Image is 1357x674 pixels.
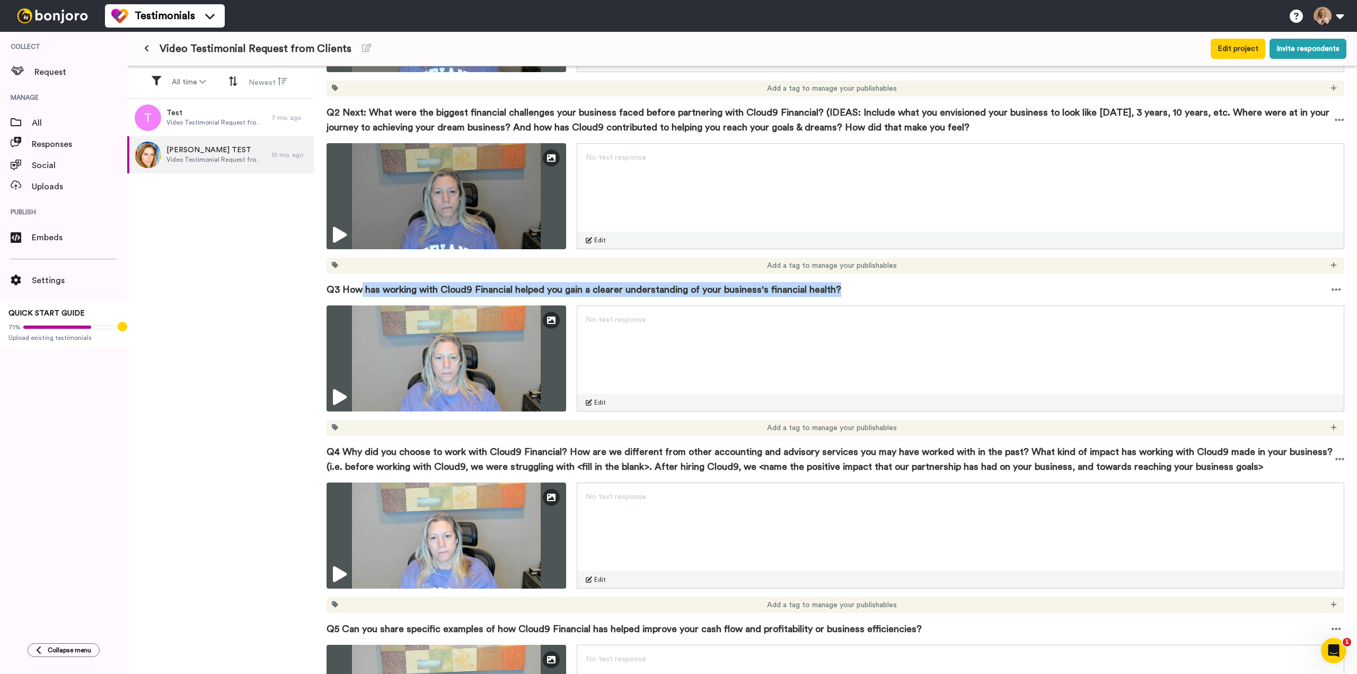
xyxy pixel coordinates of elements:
[32,159,127,172] span: Social
[127,136,314,173] a: [PERSON_NAME] TESTVideo Testimonial Request from Clients10 mo. ago
[8,334,119,342] span: Upload existing testimonials
[594,398,606,407] span: Edit
[327,444,1335,474] span: Q4 Why did you choose to work with Cloud9 Financial? How are we different from other accounting a...
[32,231,127,244] span: Embeds
[32,138,127,151] span: Responses
[13,8,92,23] img: bj-logo-header-white.svg
[8,323,21,331] span: 71%
[327,305,566,412] img: 42a8ae99-77ab-49d2-897a-668f7dddbf14-thumbnail_full-1729568057.jpg
[48,646,91,654] span: Collapse menu
[767,260,897,271] span: Add a tag to manage your publishables
[32,180,127,193] span: Uploads
[327,282,841,297] span: Q3 How has working with Cloud9 Financial helped you gain a clearer understanding of your business...
[767,600,897,610] span: Add a tag to manage your publishables
[160,41,351,56] span: Video Testimonial Request from Clients
[1211,39,1265,59] button: Edit project
[166,118,266,127] span: Video Testimonial Request from Clients
[242,72,294,92] button: Newest
[127,99,314,136] a: TestVideo Testimonial Request from Clients7 mo. ago
[1321,638,1346,663] iframe: Intercom live chat
[118,322,127,331] div: Tooltip anchor
[32,117,127,129] span: All
[1343,638,1351,646] span: 1
[327,622,922,636] span: Q5 Can you share specific examples of how Cloud9 Financial has helped improve your cash flow and ...
[111,7,128,24] img: tm-color.svg
[594,575,606,584] span: Edit
[327,105,1335,135] span: Q2 Next: What were the biggest financial challenges your business faced before partnering with Cl...
[271,151,309,159] div: 10 mo. ago
[767,423,897,433] span: Add a tag to manage your publishables
[34,66,127,78] span: Request
[166,145,266,155] span: [PERSON_NAME] TEST
[135,142,161,168] img: 0293f454-32e0-4063-8f8d-a472ea4a911c.jpeg
[1270,39,1346,59] button: Invite respondents
[166,155,266,164] span: Video Testimonial Request from Clients
[166,108,266,118] span: Test
[28,643,100,657] button: Collapse menu
[135,104,161,131] img: t.png
[135,8,195,23] span: Testimonials
[327,483,566,589] img: 0581d7e4-ee3f-43e8-9b32-06d0f3f91f21-thumbnail_full-1729568120.jpg
[8,310,85,317] span: QUICK START GUIDE
[586,316,646,323] span: No text response
[586,655,646,663] span: No text response
[32,274,127,287] span: Settings
[586,154,646,161] span: No text response
[594,236,606,244] span: Edit
[327,143,566,249] img: ec8a8f04-89be-4860-8ffa-db59139bde49-thumbnail_full-1729567989.jpg
[165,73,212,92] button: All time
[767,83,897,94] span: Add a tag to manage your publishables
[271,113,309,122] div: 7 mo. ago
[586,493,646,501] span: No text response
